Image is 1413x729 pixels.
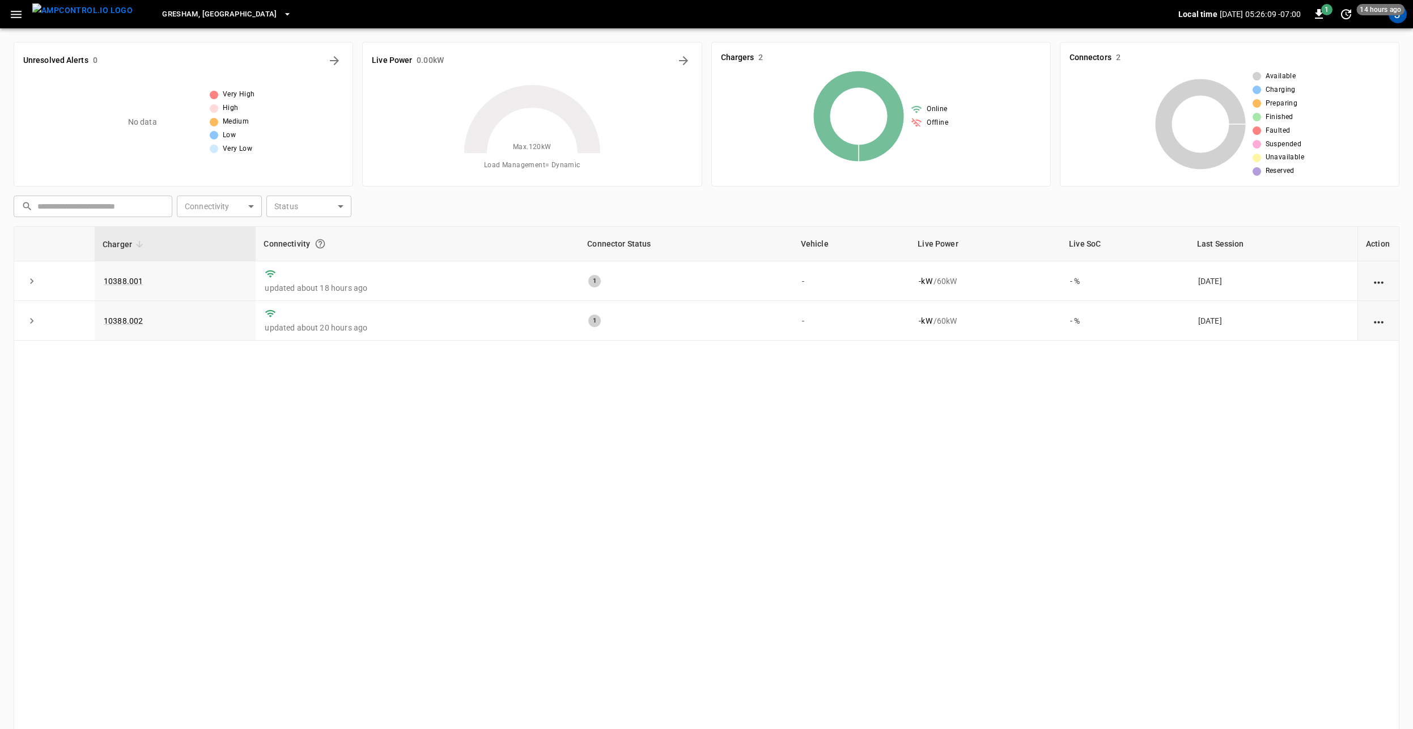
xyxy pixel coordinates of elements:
span: Preparing [1266,98,1298,109]
span: 1 [1321,4,1333,15]
button: Connection between the charger and our software. [310,234,330,254]
span: Charging [1266,84,1296,96]
p: - kW [919,315,932,327]
div: 1 [588,315,601,327]
h6: Chargers [721,52,754,64]
p: updated about 20 hours ago [265,322,570,333]
h6: Unresolved Alerts [23,54,88,67]
p: Local time [1178,9,1217,20]
span: Max. 120 kW [513,142,551,153]
button: Energy Overview [674,52,693,70]
span: Charger [103,238,147,251]
span: Load Management = Dynamic [484,160,580,171]
span: Gresham, [GEOGRAPHIC_DATA] [162,8,277,21]
div: 1 [588,275,601,287]
th: Live SoC [1061,227,1189,261]
div: action cell options [1372,276,1386,287]
span: Faulted [1266,125,1291,137]
span: High [223,103,239,114]
span: Medium [223,116,249,128]
td: - % [1061,301,1189,341]
button: set refresh interval [1337,5,1355,23]
span: Reserved [1266,166,1295,177]
a: 10388.002 [104,316,143,325]
div: Connectivity [264,234,571,254]
span: Low [223,130,236,141]
h6: Connectors [1070,52,1111,64]
th: Live Power [910,227,1061,261]
td: - % [1061,261,1189,301]
p: [DATE] 05:26:09 -07:00 [1220,9,1301,20]
img: ampcontrol.io logo [32,3,133,18]
button: All Alerts [325,52,343,70]
span: 14 hours ago [1356,4,1404,15]
th: Last Session [1189,227,1357,261]
th: Vehicle [793,227,910,261]
h6: 2 [1116,52,1121,64]
a: 10388.001 [104,277,143,286]
span: Available [1266,71,1296,82]
span: Online [927,104,947,115]
p: No data [128,116,157,128]
span: Suspended [1266,139,1302,150]
td: - [793,261,910,301]
h6: Live Power [372,54,412,67]
span: Offline [927,117,948,129]
th: Action [1357,227,1399,261]
span: Finished [1266,112,1293,123]
button: expand row [23,273,40,290]
span: Very High [223,89,255,100]
td: - [793,301,910,341]
h6: 2 [758,52,763,64]
span: Very Low [223,143,252,155]
button: Gresham, [GEOGRAPHIC_DATA] [158,3,296,26]
button: expand row [23,312,40,329]
h6: 0 [93,54,97,67]
th: Connector Status [579,227,792,261]
div: / 60 kW [919,315,1052,327]
div: action cell options [1372,315,1386,327]
h6: 0.00 kW [417,54,444,67]
td: [DATE] [1189,261,1357,301]
td: [DATE] [1189,301,1357,341]
div: / 60 kW [919,276,1052,287]
span: Unavailable [1266,152,1304,163]
p: updated about 18 hours ago [265,282,570,294]
p: - kW [919,276,932,287]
